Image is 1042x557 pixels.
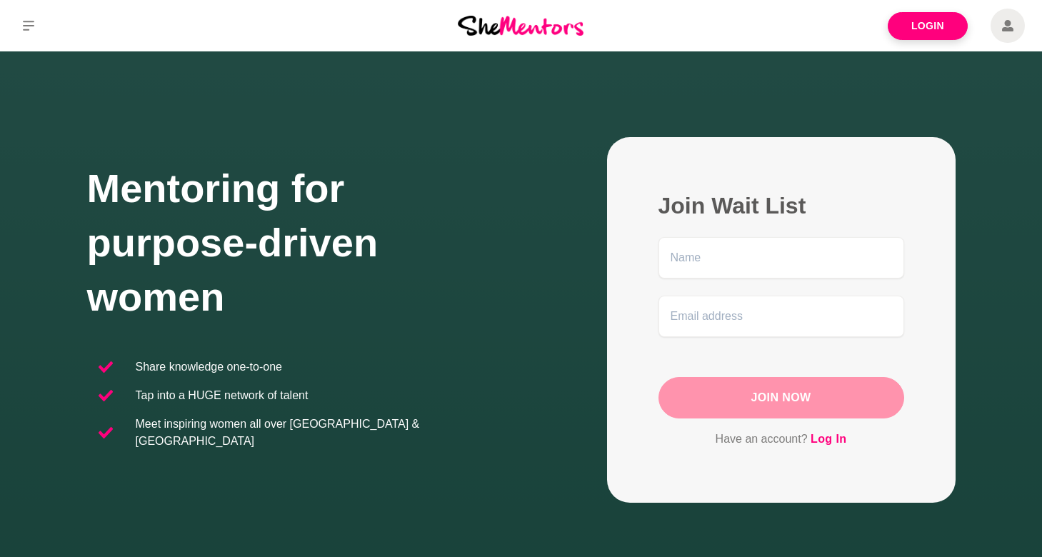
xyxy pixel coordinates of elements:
[658,430,904,448] p: Have an account?
[811,430,846,448] a: Log In
[136,387,309,404] p: Tap into a HUGE network of talent
[658,191,904,220] h2: Join Wait List
[658,237,904,278] input: Name
[136,358,282,376] p: Share knowledge one-to-one
[87,161,521,324] h1: Mentoring for purpose-driven women
[458,16,583,35] img: She Mentors Logo
[888,12,968,40] a: Login
[136,416,510,450] p: Meet inspiring women all over [GEOGRAPHIC_DATA] & [GEOGRAPHIC_DATA]
[658,296,904,337] input: Email address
